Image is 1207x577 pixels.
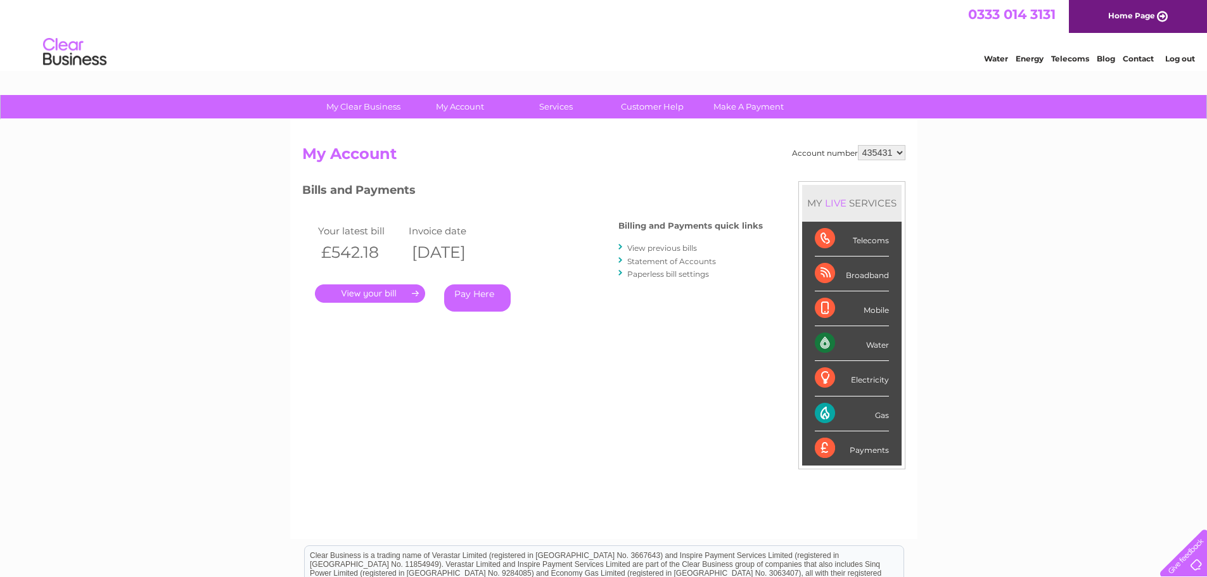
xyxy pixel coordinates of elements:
[696,95,801,118] a: Make A Payment
[444,284,511,312] a: Pay Here
[315,239,406,265] th: £542.18
[792,145,905,160] div: Account number
[1097,54,1115,63] a: Blog
[315,284,425,303] a: .
[406,239,497,265] th: [DATE]
[815,396,889,431] div: Gas
[822,197,849,209] div: LIVE
[302,145,905,169] h2: My Account
[1016,54,1044,63] a: Energy
[627,269,709,279] a: Paperless bill settings
[815,431,889,466] div: Payments
[815,291,889,326] div: Mobile
[815,326,889,361] div: Water
[305,7,904,61] div: Clear Business is a trading name of Verastar Limited (registered in [GEOGRAPHIC_DATA] No. 3667643...
[618,221,763,231] h4: Billing and Payments quick links
[407,95,512,118] a: My Account
[42,33,107,72] img: logo.png
[815,257,889,291] div: Broadband
[315,222,406,239] td: Your latest bill
[627,243,697,253] a: View previous bills
[1123,54,1154,63] a: Contact
[815,361,889,396] div: Electricity
[815,222,889,257] div: Telecoms
[311,95,416,118] a: My Clear Business
[600,95,705,118] a: Customer Help
[1165,54,1195,63] a: Log out
[984,54,1008,63] a: Water
[302,181,763,203] h3: Bills and Payments
[968,6,1056,22] a: 0333 014 3131
[406,222,497,239] td: Invoice date
[802,185,902,221] div: MY SERVICES
[1051,54,1089,63] a: Telecoms
[627,257,716,266] a: Statement of Accounts
[504,95,608,118] a: Services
